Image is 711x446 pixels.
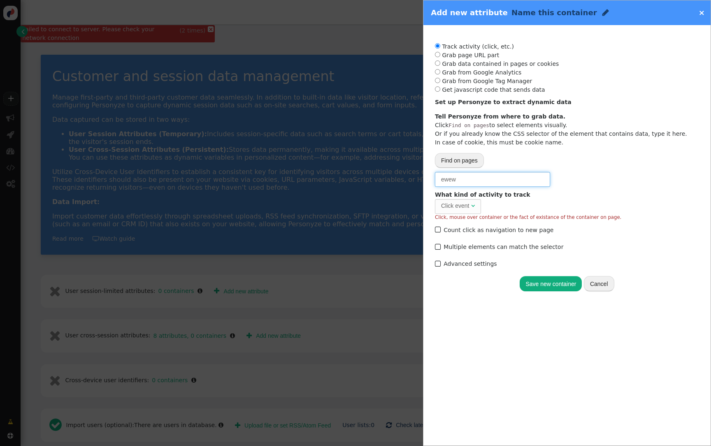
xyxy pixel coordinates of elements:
[435,227,554,233] label: Count click as navigation to new page
[520,276,582,291] button: Save new container
[435,224,442,235] span: 
[435,99,572,105] b: Set up Personyze to extract dynamic data
[441,202,469,210] div: Click event
[435,77,699,86] li: Grab from Google Tag Manager
[435,172,550,187] input: CSS selector of element, or Personyze generated selector
[435,260,497,267] label: Advanced settings
[584,276,614,291] button: Cancel
[435,113,565,120] b: Tell Personyze from where to grab data.
[435,68,699,77] li: Grab from Google Analytics
[511,8,597,17] span: Name this container
[448,122,489,128] tt: Find on pages
[699,8,705,17] a: ×
[431,7,609,18] div: Add new attribute
[435,242,442,253] span: 
[435,191,530,198] b: What kind of activity to track
[435,51,699,60] li: Grab page URL part
[435,153,484,168] button: Find on pages
[435,258,442,269] span: 
[435,244,563,250] label: Multiple elements can match the selector
[435,42,699,51] li: Track activity (click, etc.)
[435,60,699,68] li: Grab data contained in pages or cookies
[435,112,687,147] p: Click to select elements visually. Or if you already know the CSS selector of the element that co...
[471,203,475,209] span: 
[602,9,609,16] span: 
[435,86,699,94] li: Get javascript code that sends data
[435,214,699,221] div: Click, mouse over container or the fact of existance of the container on page.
